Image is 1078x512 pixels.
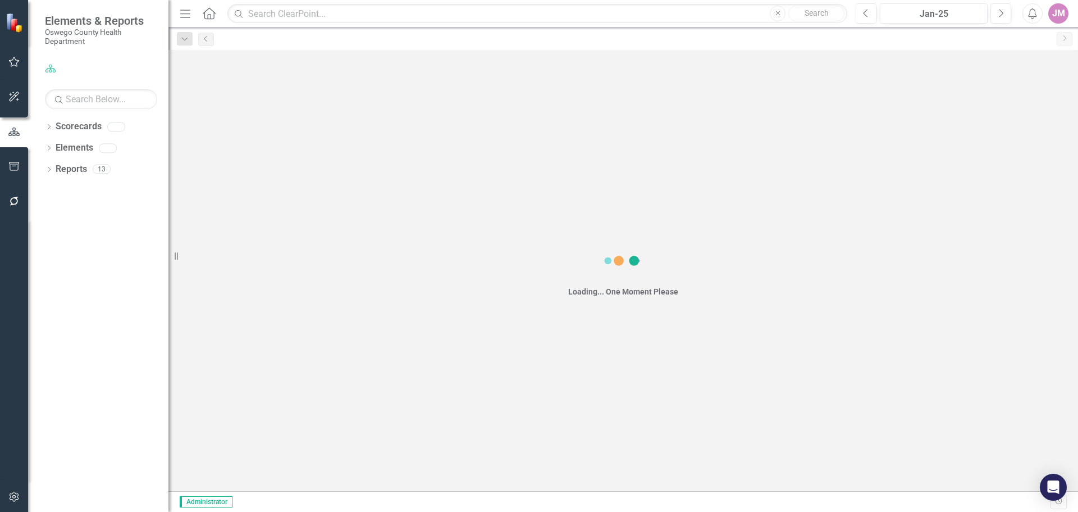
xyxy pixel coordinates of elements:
div: Jan-25 [884,7,984,21]
a: Elements [56,142,93,155]
input: Search ClearPoint... [227,4,847,24]
a: Scorecards [56,120,102,133]
a: Reports [56,163,87,176]
button: Search [788,6,844,21]
span: Elements & Reports [45,14,157,28]
button: JM [1048,3,1068,24]
div: 13 [93,165,111,174]
img: ClearPoint Strategy [6,13,25,33]
button: Jan-25 [880,3,988,24]
span: Administrator [180,496,232,508]
div: Open Intercom Messenger [1040,474,1067,501]
input: Search Below... [45,89,157,109]
div: Loading... One Moment Please [568,286,678,297]
small: Oswego County Health Department [45,28,157,46]
span: Search [805,8,829,17]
